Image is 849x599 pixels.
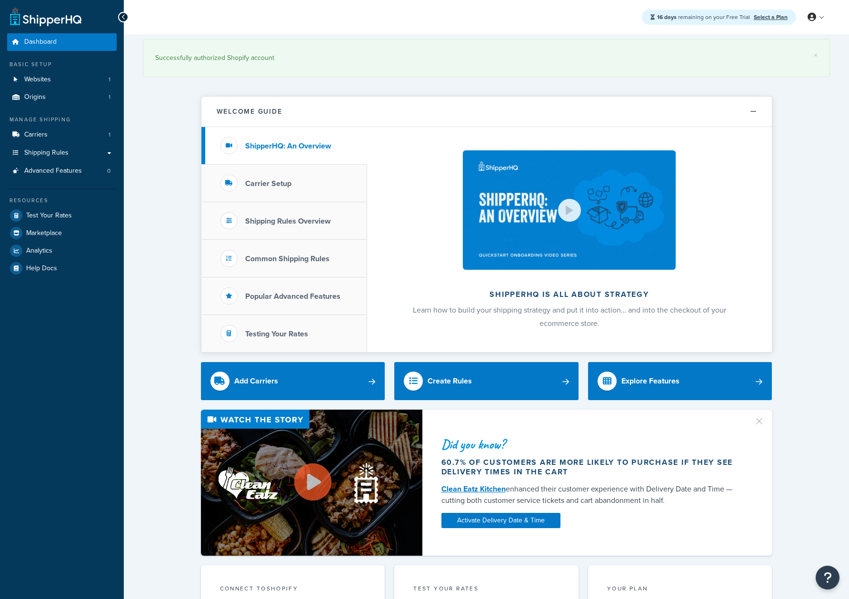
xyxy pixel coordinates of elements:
[234,374,278,388] div: Add Carriers
[245,179,291,188] h3: Carrier Setup
[7,242,117,259] a: Analytics
[7,88,117,106] a: Origins1
[26,229,62,237] span: Marketplace
[657,13,751,21] span: remaining on your Free Trial
[220,584,366,595] div: Connect to Shopify
[607,584,753,595] div: Your Plan
[26,265,57,273] span: Help Docs
[463,150,675,270] img: ShipperHQ is all about strategy
[621,374,679,388] div: Explore Features
[109,131,110,139] span: 1
[441,513,560,528] a: Activate Delivery Date & Time
[7,144,117,162] a: Shipping Rules
[7,33,117,51] a: Dashboard
[7,196,117,205] div: Resources
[109,76,110,84] span: 1
[201,362,385,400] a: Add Carriers
[413,304,726,329] span: Learn how to build your shipping strategy and put it into action… and into the checkout of your e...
[7,126,117,144] li: Carriers
[7,116,117,124] div: Manage Shipping
[394,362,579,400] a: Create Rules
[24,131,48,139] span: Carriers
[245,330,308,338] h3: Testing Your Rates
[245,255,330,263] h3: Common Shipping Rules
[441,458,742,477] div: 60.7% of customers are more likely to purchase if they see delivery times in the cart
[245,292,340,301] h3: Popular Advanced Features
[7,260,117,277] a: Help Docs
[754,13,788,21] a: Select a Plan
[155,51,818,65] div: Successfully authorized Shopify account
[7,126,117,144] a: Carriers1
[26,247,52,255] span: Analytics
[107,167,110,175] span: 0
[657,13,677,21] strong: 16 days
[24,167,82,175] span: Advanced Features
[245,142,331,150] h3: ShipperHQ: An Overview
[7,71,117,88] a: Websites1
[413,584,559,595] div: Test your rates
[26,212,72,220] span: Test Your Rates
[816,566,839,589] button: Open Resource Center
[201,97,772,127] button: Welcome Guide
[7,162,117,180] a: Advanced Features0
[428,374,472,388] div: Create Rules
[245,217,330,226] h3: Shipping Rules Overview
[109,93,110,101] span: 1
[24,149,69,157] span: Shipping Rules
[441,438,742,451] div: Did you know?
[7,88,117,106] li: Origins
[392,290,747,299] h2: ShipperHQ is all about strategy
[7,207,117,224] a: Test Your Rates
[7,162,117,180] li: Advanced Features
[24,38,57,46] span: Dashboard
[441,483,506,494] a: Clean Eatz Kitchen
[217,108,282,115] h2: Welcome Guide
[201,410,422,556] img: Video thumbnail
[7,225,117,242] a: Marketplace
[441,483,742,506] div: enhanced their customer experience with Delivery Date and Time — cutting both customer service ti...
[588,362,772,400] a: Explore Features
[7,60,117,69] div: Basic Setup
[814,51,818,59] a: ×
[7,71,117,88] li: Websites
[24,76,51,84] span: Websites
[24,93,46,101] span: Origins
